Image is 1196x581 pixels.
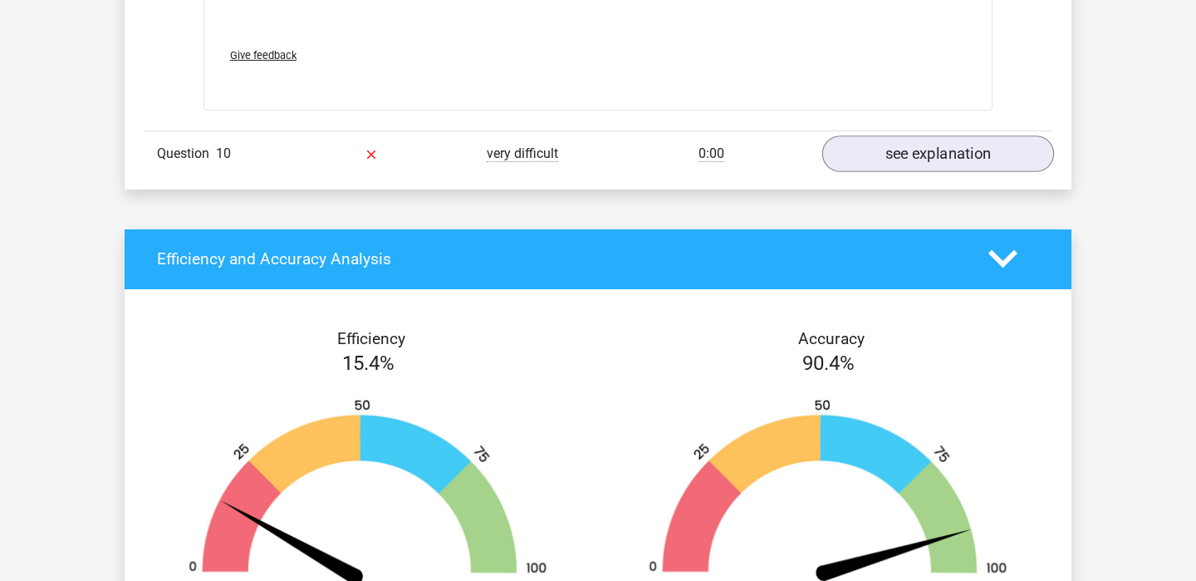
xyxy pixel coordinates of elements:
[157,249,963,268] h4: Efficiency and Accuracy Analysis
[802,352,855,375] span: 90.4%
[157,144,216,164] span: Question
[216,145,231,161] span: 10
[822,135,1054,172] a: see explanation
[487,145,558,162] span: very difficult
[698,145,724,162] span: 0:00
[230,49,297,62] span: Give feedback
[617,329,1046,348] h4: Accuracy
[342,352,395,375] span: 15.4%
[157,329,586,348] h4: Efficiency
